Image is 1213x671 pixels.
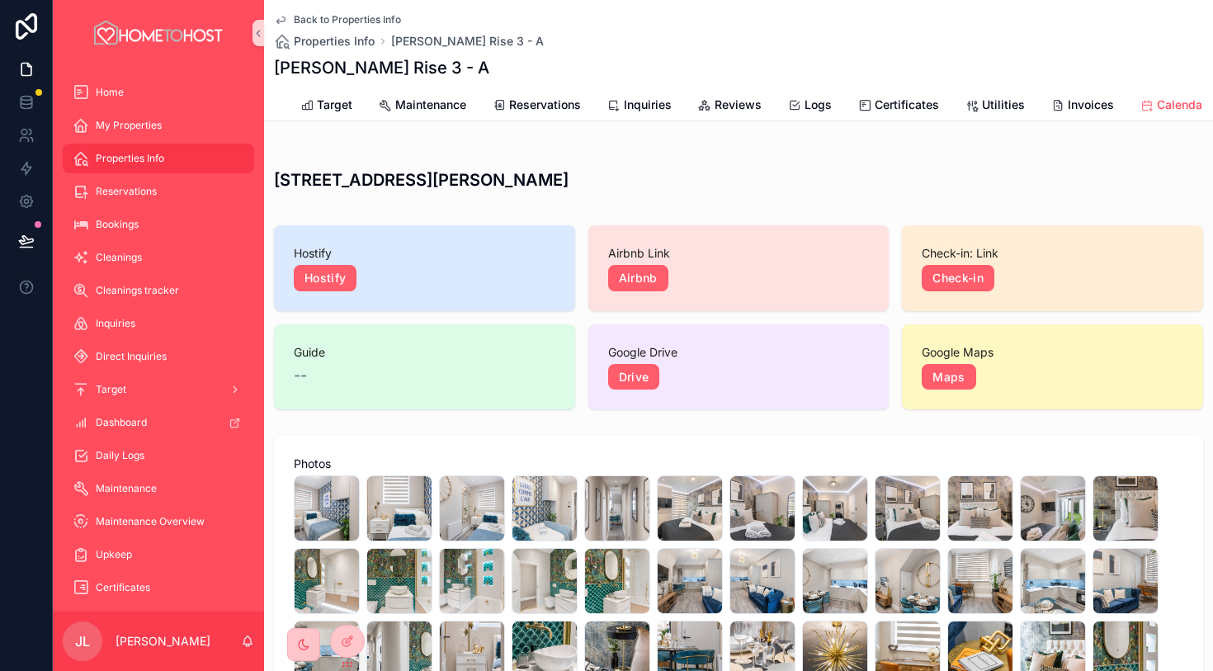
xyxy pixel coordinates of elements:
[294,364,307,387] span: --
[96,416,147,429] span: Dashboard
[63,276,254,305] a: Cleanings tracker
[63,210,254,239] a: Bookings
[96,185,157,198] span: Reservations
[294,33,375,50] span: Properties Info
[608,265,668,291] a: Airbnb
[715,97,762,113] span: Reviews
[96,482,157,495] span: Maintenance
[698,90,762,123] a: Reviews
[317,97,352,113] span: Target
[96,152,164,165] span: Properties Info
[608,245,870,262] span: Airbnb Link
[922,364,975,390] a: Maps
[875,97,939,113] span: Certificates
[63,540,254,569] a: Upkeep
[63,573,254,602] a: Certificates
[1140,90,1206,123] a: Calendar
[274,13,401,26] a: Back to Properties Info
[96,449,144,462] span: Daily Logs
[274,56,489,79] h1: [PERSON_NAME] Rise 3 - A
[294,456,1183,472] span: Photos
[96,350,167,363] span: Direct Inquiries
[294,245,555,262] span: Hostify
[509,97,581,113] span: Reservations
[607,90,672,123] a: Inquiries
[96,581,150,594] span: Certificates
[96,383,126,396] span: Target
[624,97,672,113] span: Inquiries
[96,251,142,264] span: Cleanings
[391,33,544,50] a: [PERSON_NAME] Rise 3 - A
[1051,90,1114,123] a: Invoices
[922,344,1183,361] span: Google Maps
[63,408,254,437] a: Dashboard
[395,97,466,113] span: Maintenance
[63,111,254,140] a: My Properties
[805,97,832,113] span: Logs
[96,284,179,297] span: Cleanings tracker
[922,245,1183,262] span: Check-in: Link
[96,317,135,330] span: Inquiries
[63,78,254,107] a: Home
[96,548,132,561] span: Upkeep
[608,364,660,390] a: Drive
[294,344,555,361] span: Guide
[274,33,375,50] a: Properties Info
[1068,97,1114,113] span: Invoices
[116,633,210,650] p: [PERSON_NAME]
[965,90,1025,123] a: Utilities
[294,13,401,26] span: Back to Properties Info
[608,344,870,361] span: Google Drive
[96,119,162,132] span: My Properties
[63,342,254,371] a: Direct Inquiries
[788,90,832,123] a: Logs
[53,66,264,612] div: scrollable content
[96,218,139,231] span: Bookings
[63,144,254,173] a: Properties Info
[75,631,90,651] span: JL
[300,90,352,123] a: Target
[858,90,939,123] a: Certificates
[63,243,254,272] a: Cleanings
[92,20,225,46] img: App logo
[922,265,994,291] a: Check-in
[379,90,466,123] a: Maintenance
[96,515,205,528] span: Maintenance Overview
[493,90,581,123] a: Reservations
[294,265,356,291] a: Hostify
[63,507,254,536] a: Maintenance Overview
[63,474,254,503] a: Maintenance
[63,177,254,206] a: Reservations
[63,309,254,338] a: Inquiries
[96,86,124,99] span: Home
[274,168,1203,192] h3: [STREET_ADDRESS][PERSON_NAME]
[63,441,254,470] a: Daily Logs
[1157,97,1206,113] span: Calendar
[982,97,1025,113] span: Utilities
[63,375,254,404] a: Target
